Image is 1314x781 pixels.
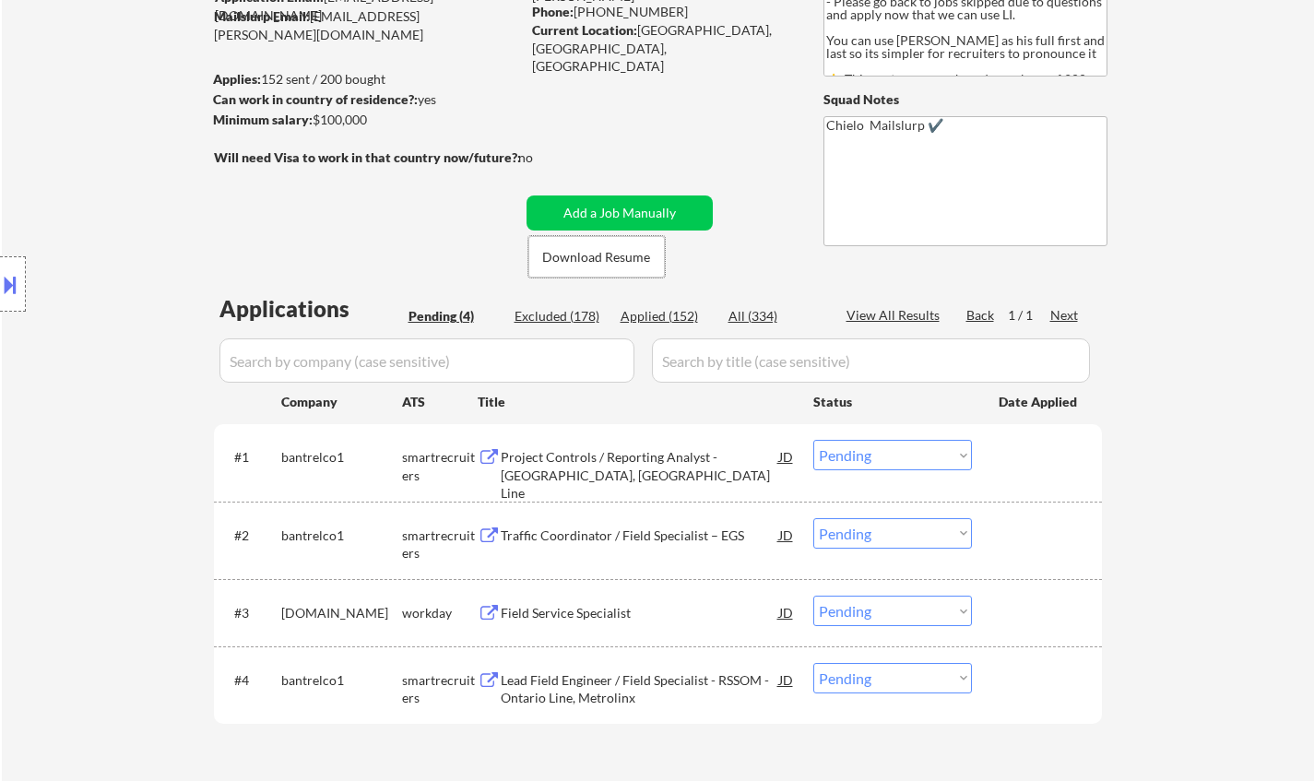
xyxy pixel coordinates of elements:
div: workday [402,604,478,622]
div: 1 / 1 [1008,306,1050,325]
button: Download Resume [528,236,665,278]
div: Excluded (178) [515,307,607,325]
div: smartrecruiters [402,527,478,562]
div: 152 sent / 200 bought [213,70,520,89]
div: Pending (4) [408,307,501,325]
div: #4 [234,671,266,690]
strong: Current Location: [532,22,637,38]
strong: Phone: [532,4,574,19]
div: Squad Notes [823,90,1107,109]
strong: Applies: [213,71,261,87]
div: Applied (152) [621,307,713,325]
div: Status [813,385,972,418]
div: JD [777,663,796,696]
input: Search by title (case sensitive) [652,338,1090,383]
strong: Will need Visa to work in that country now/future?: [214,149,521,165]
div: [PHONE_NUMBER] [532,3,793,21]
button: Add a Job Manually [527,195,713,231]
div: $100,000 [213,111,520,129]
div: JD [777,518,796,551]
div: Traffic Coordinator / Field Specialist – EGS [501,527,779,545]
div: Title [478,393,796,411]
div: #2 [234,527,266,545]
div: Field Service Specialist [501,604,779,622]
div: bantrelco1 [281,448,402,467]
div: bantrelco1 [281,527,402,545]
div: JD [777,596,796,629]
strong: Minimum salary: [213,112,313,127]
div: smartrecruiters [402,448,478,484]
div: #3 [234,604,266,622]
div: Project Controls / Reporting Analyst - [GEOGRAPHIC_DATA], [GEOGRAPHIC_DATA] Line [501,448,779,503]
div: All (334) [728,307,821,325]
div: Next [1050,306,1080,325]
strong: Mailslurp Email: [214,8,310,24]
div: yes [213,90,515,109]
div: Lead Field Engineer / Field Specialist - RSSOM - Ontario Line, Metrolinx [501,671,779,707]
div: [GEOGRAPHIC_DATA], [GEOGRAPHIC_DATA], [GEOGRAPHIC_DATA] [532,21,793,76]
div: [DOMAIN_NAME] [281,604,402,622]
div: Back [966,306,996,325]
div: #1 [234,448,266,467]
div: no [518,148,571,167]
div: bantrelco1 [281,671,402,690]
input: Search by company (case sensitive) [219,338,634,383]
div: Date Applied [999,393,1080,411]
div: [EMAIL_ADDRESS][PERSON_NAME][DOMAIN_NAME] [214,7,520,43]
div: Company [281,393,402,411]
div: ATS [402,393,478,411]
div: View All Results [846,306,945,325]
strong: Can work in country of residence?: [213,91,418,107]
div: JD [777,440,796,473]
div: smartrecruiters [402,671,478,707]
